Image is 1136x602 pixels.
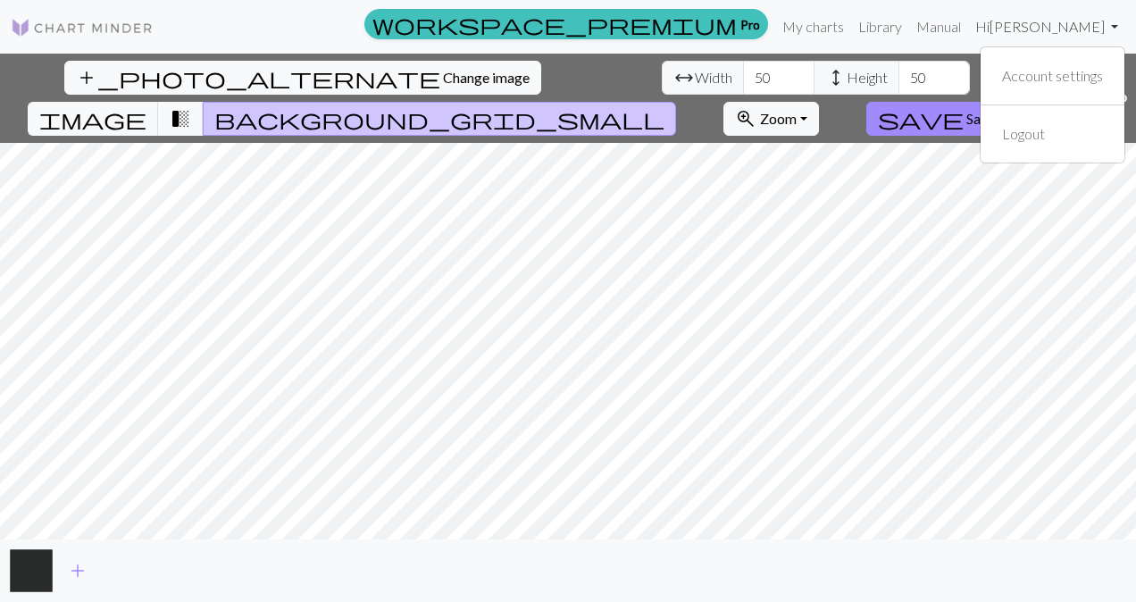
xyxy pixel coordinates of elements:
[909,9,968,45] a: Manual
[64,61,541,95] button: Change image
[695,67,732,88] span: Width
[995,116,1052,152] a: Logout
[775,9,851,45] a: My charts
[55,554,100,588] button: Add color
[760,110,797,127] span: Zoom
[825,65,847,90] span: height
[847,67,888,88] span: Height
[214,106,664,131] span: background_grid_small
[372,12,737,37] span: workspace_premium
[968,9,1125,45] a: Hi[PERSON_NAME]
[995,58,1110,94] a: Account settings
[966,110,995,127] span: Save
[851,9,909,45] a: Library
[67,558,88,583] span: add
[866,102,1007,136] button: Save
[76,65,440,90] span: add_photo_alternate
[443,69,530,86] span: Change image
[723,102,819,136] button: Zoom
[170,106,191,131] span: transition_fade
[39,106,146,131] span: image
[673,65,695,90] span: arrow_range
[364,9,768,39] a: Pro
[735,106,756,131] span: zoom_in
[878,106,964,131] span: save
[11,17,154,38] img: Logo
